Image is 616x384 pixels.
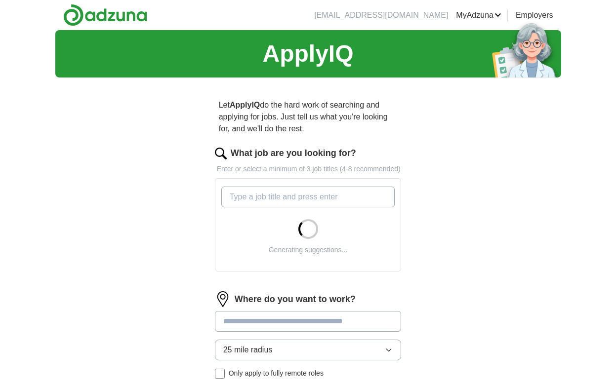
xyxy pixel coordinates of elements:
a: Employers [516,9,553,21]
label: Where do you want to work? [235,293,356,306]
img: location.png [215,291,231,307]
a: MyAdzuna [456,9,501,21]
span: 25 mile radius [223,344,273,356]
button: 25 mile radius [215,340,402,360]
li: [EMAIL_ADDRESS][DOMAIN_NAME] [314,9,448,21]
h1: ApplyIQ [262,36,353,72]
img: search.png [215,148,227,159]
p: Let do the hard work of searching and applying for jobs. Just tell us what you're looking for, an... [215,95,402,139]
input: Only apply to fully remote roles [215,369,225,379]
img: Adzuna logo [63,4,147,26]
span: Only apply to fully remote roles [229,368,324,379]
div: Generating suggestions... [269,245,348,255]
p: Enter or select a minimum of 3 job titles (4-8 recommended) [215,164,402,174]
strong: ApplyIQ [230,101,260,109]
input: Type a job title and press enter [221,187,395,207]
label: What job are you looking for? [231,147,356,160]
